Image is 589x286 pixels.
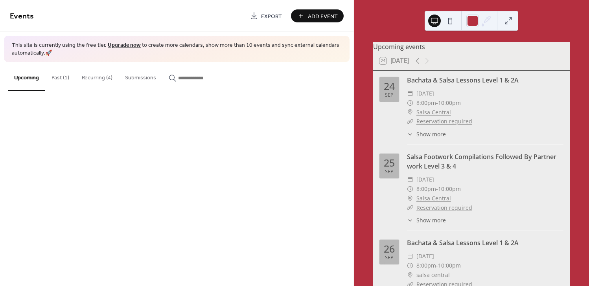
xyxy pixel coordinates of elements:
[407,270,413,280] div: ​
[407,117,413,126] div: ​
[108,40,141,51] a: Upgrade now
[407,184,413,194] div: ​
[416,251,434,261] span: [DATE]
[407,238,519,247] a: Bachata & Salsa Lessons Level 1 & 2A
[416,130,446,138] span: Show more
[407,130,446,138] button: ​Show more
[407,130,413,138] div: ​
[75,62,119,90] button: Recurring (4)
[8,62,45,91] button: Upcoming
[438,98,461,108] span: 10:00pm
[407,261,413,270] div: ​
[416,261,436,270] span: 8:00pm
[119,62,162,90] button: Submissions
[407,152,556,170] a: Salsa Footwork Compilations Followed By Partner work Level 3 & 4
[407,108,413,117] div: ​
[407,203,413,213] div: ​
[407,251,413,261] div: ​
[416,270,450,280] a: salsa central
[384,244,395,254] div: 26
[416,184,436,194] span: 8:00pm
[416,117,472,125] a: Reservation required
[373,42,570,51] div: Upcoming events
[384,81,395,91] div: 24
[407,76,519,84] a: Bachata & Salsa Lessons Level 1 & 2A
[438,261,461,270] span: 10:00pm
[416,204,472,211] a: Reservation required
[10,9,34,24] span: Events
[407,98,413,108] div: ​
[416,89,434,98] span: [DATE]
[407,216,413,224] div: ​
[416,175,434,184] span: [DATE]
[436,261,438,270] span: -
[438,184,461,194] span: 10:00pm
[416,108,451,117] a: Salsa Central
[384,158,395,168] div: 25
[385,169,394,174] div: Sep
[45,62,75,90] button: Past (1)
[407,89,413,98] div: ​
[416,98,436,108] span: 8:00pm
[436,184,438,194] span: -
[261,12,282,20] span: Export
[416,216,446,224] span: Show more
[407,194,413,203] div: ​
[416,194,451,203] a: Salsa Central
[407,216,446,224] button: ​Show more
[244,9,288,22] a: Export
[436,98,438,108] span: -
[407,175,413,184] div: ​
[385,255,394,260] div: Sep
[291,9,344,22] button: Add Event
[308,12,338,20] span: Add Event
[385,93,394,98] div: Sep
[12,42,342,57] span: This site is currently using the free tier. to create more calendars, show more than 10 events an...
